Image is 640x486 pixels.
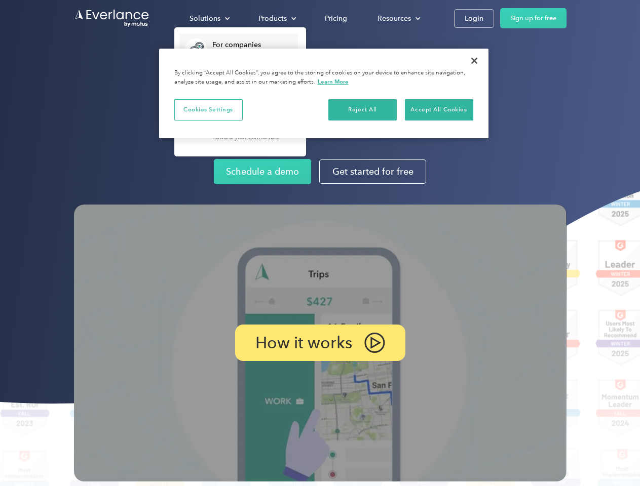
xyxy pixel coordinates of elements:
[159,49,488,138] div: Privacy
[159,49,488,138] div: Cookie banner
[74,9,150,28] a: Go to homepage
[214,159,311,184] a: Schedule a demo
[315,10,357,27] a: Pricing
[325,12,347,25] div: Pricing
[367,10,429,27] div: Resources
[248,10,305,27] div: Products
[179,33,298,66] a: For companiesEasy vehicle reimbursements
[255,337,352,349] p: How it works
[405,99,473,120] button: Accept All Cookies
[179,10,238,27] div: Solutions
[378,12,411,25] div: Resources
[212,40,293,50] div: For companies
[465,12,483,25] div: Login
[174,99,243,120] button: Cookies Settings
[454,9,494,28] a: Login
[318,78,349,85] a: More information about your privacy, opens in a new tab
[258,12,287,25] div: Products
[74,60,126,82] input: Submit
[174,69,473,87] div: By clicking “Accept All Cookies”, you agree to the storing of cookies on your device to enhance s...
[463,50,485,72] button: Close
[328,99,397,120] button: Reject All
[190,12,220,25] div: Solutions
[500,8,567,28] a: Sign up for free
[319,159,426,184] a: Get started for free
[174,27,306,156] nav: Solutions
